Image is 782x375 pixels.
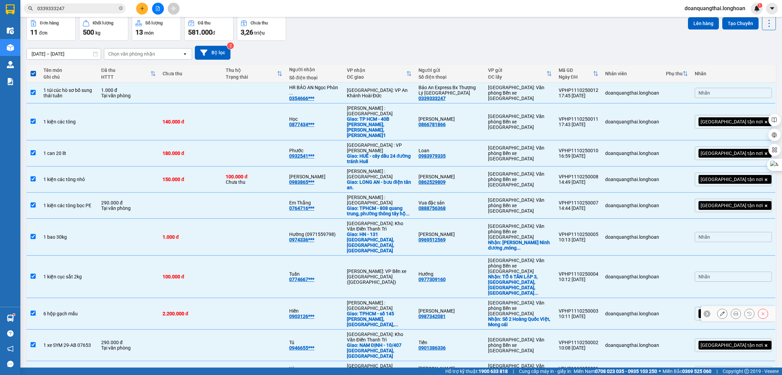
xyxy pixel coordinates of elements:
div: Tuấn Ngọc [418,232,481,237]
span: ... [406,211,410,216]
div: doanquangthai.longhoan [605,177,659,182]
div: Em Thắng [289,200,340,205]
div: doanquangthai.longhoan [605,311,659,316]
div: Số điện thoại [418,74,481,80]
span: message [7,361,14,367]
div: 14:44 [DATE] [559,205,598,211]
button: aim [168,3,180,15]
div: 10:12 [DATE] [559,277,598,282]
div: [GEOGRAPHIC_DATA]: Văn phòng Bến xe [GEOGRAPHIC_DATA] [488,85,552,101]
div: 10:13 [DATE] [559,237,598,242]
span: 500 [83,28,94,36]
div: [GEOGRAPHIC_DATA] [347,363,412,369]
div: Nhận: TỔ 6 TÂN LẬP 3,CẨM THUỶ,CẨM THUỶ,QUẢNG NINH [488,274,552,296]
div: Chọn văn phòng nhận [108,51,155,57]
div: VP gửi [488,67,546,73]
th: Toggle SortBy [485,65,555,83]
button: Khối lượng500kg [79,16,128,41]
span: Hỗ trợ kỹ thuật: [445,368,508,375]
div: [GEOGRAPHIC_DATA]: Văn phòng Bến xe [GEOGRAPHIC_DATA] [488,197,552,214]
div: [GEOGRAPHIC_DATA]: Văn phòng Bến xe [GEOGRAPHIC_DATA] [488,258,552,274]
span: 1 [759,3,761,8]
div: Phụ thu [666,71,683,76]
div: VPHP1110250011 [559,116,598,122]
div: Tuấn [289,271,340,277]
span: ⚪️ [659,370,661,373]
div: Trạng thái [226,74,277,80]
div: 0987342081 [418,314,446,319]
div: 14:49 [DATE] [559,179,598,185]
span: Ngày in phiếu: 17:58 ngày [45,14,139,21]
div: VPHP1110250004 [559,271,598,277]
div: doanquangthai.longhoan [605,203,659,208]
span: Nhãn [699,234,710,240]
span: Miền Bắc [663,368,711,375]
div: Phước [289,148,340,153]
div: 1 kiện các tông bọc PE [43,203,94,208]
div: doanquangthai.longhoan [605,274,659,279]
div: Giao: HUẾ - cây dầu 24 đường tránh Huế [347,153,412,164]
span: [GEOGRAPHIC_DATA] tận nơi [701,311,763,317]
img: icon-new-feature [754,5,760,12]
img: warehouse-icon [7,27,14,34]
div: doanquangthai.longhoan [605,119,659,124]
button: Số lượng13món [132,16,181,41]
div: Bùi Văn hải [418,308,481,314]
div: Chưa thu [226,174,282,185]
div: [PERSON_NAME] : [GEOGRAPHIC_DATA] [347,169,412,179]
div: Nhận: Số 2 Hoàng Quốc Việt, Mong cái [488,316,552,327]
sup: 1 [758,3,762,8]
div: Người nhận [289,67,340,72]
img: logo-vxr [6,4,15,15]
div: [GEOGRAPHIC_DATA]: Văn phòng Bến xe [GEOGRAPHIC_DATA] [488,114,552,130]
span: [GEOGRAPHIC_DATA] tận nơi [701,176,763,182]
span: question-circle [7,330,14,337]
div: Giao: HN - 131 đường Thọ Am, Liên Ninh, Thanh Trì [347,232,412,253]
svg: open [182,51,188,57]
div: VPHP1110250007 [559,200,598,205]
div: Số lượng [145,21,163,25]
button: Lên hàng [688,17,719,29]
div: Chưa thu [250,21,268,25]
strong: CSKH: [19,23,36,29]
span: triệu [254,30,265,36]
div: VP nhận [347,67,406,73]
div: [GEOGRAPHIC_DATA]: Văn phòng Bến xe [GEOGRAPHIC_DATA] [488,171,552,187]
div: Tên món [43,67,94,73]
div: Anh Sơn [418,116,481,122]
div: Người gửi [418,67,481,73]
div: 0888756368 [418,205,446,211]
span: doanquangthai.longhoan [679,4,751,13]
div: 180.000 đ [163,151,219,156]
th: Toggle SortBy [555,65,602,83]
div: 6 hộp gạch mẫu [43,311,94,316]
input: Tìm tên, số ĐT hoặc mã đơn [37,5,117,12]
div: 290.000 đ [101,340,156,345]
span: copyright [744,369,749,374]
div: 1 xe SYM 29-AB 07653 [43,342,94,348]
div: ĐC lấy [488,74,546,80]
div: VPHP1110250010 [559,148,598,153]
span: Miền Nam [574,368,657,375]
div: Hòa [289,366,340,371]
div: 16:59 [DATE] [559,153,598,159]
div: Giao: NAM ĐỊNH - 10/407 điện biên phủ, tp nam định [347,342,412,359]
span: [PHONE_NUMBER] [3,23,52,35]
th: Toggle SortBy [663,65,691,83]
strong: 1900 633 818 [479,369,508,374]
th: Toggle SortBy [98,65,159,83]
img: warehouse-icon [7,44,14,51]
button: Tạo Chuyến [722,17,759,29]
span: Mã đơn: VPHP1110250002 [3,41,104,50]
div: Nhận: Cổng Chào Hồng Phong Ninh dương ,móng cái,quảng ninh [488,240,552,251]
div: Giao: TPHCM - số 145 phan văn hớn, đông hưng thuận, q.12 [347,311,412,327]
div: 150.000 đ [163,177,219,182]
div: 0866781866 [418,122,446,127]
button: Đã thu581.000đ [184,16,234,41]
div: 1 túi cúc hò sơ bổ sung thái tuấn [43,87,94,98]
div: [GEOGRAPHIC_DATA]: Văn phòng Bến xe [GEOGRAPHIC_DATA] [488,145,552,161]
div: [GEOGRAPHIC_DATA]: Văn phòng Bến xe [GEOGRAPHIC_DATA] [488,223,552,240]
span: [GEOGRAPHIC_DATA] tận nơi [701,202,763,209]
span: [GEOGRAPHIC_DATA] tận nơi [701,150,763,156]
span: CÔNG TY TNHH CHUYỂN PHÁT NHANH BẢO AN [54,23,135,35]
